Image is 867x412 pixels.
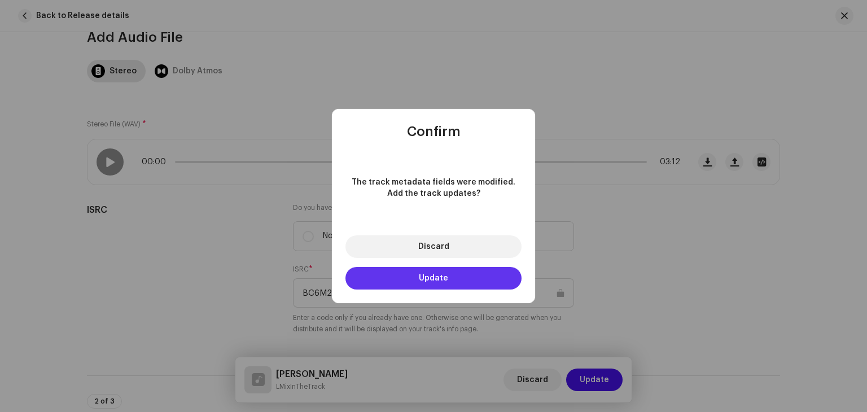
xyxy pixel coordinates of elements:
span: Confirm [407,125,461,138]
span: Update [419,274,448,282]
span: The track metadata fields were modified. Add the track updates? [345,177,522,199]
button: Update [345,267,522,290]
button: Discard [345,235,522,258]
span: Discard [418,243,449,251]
